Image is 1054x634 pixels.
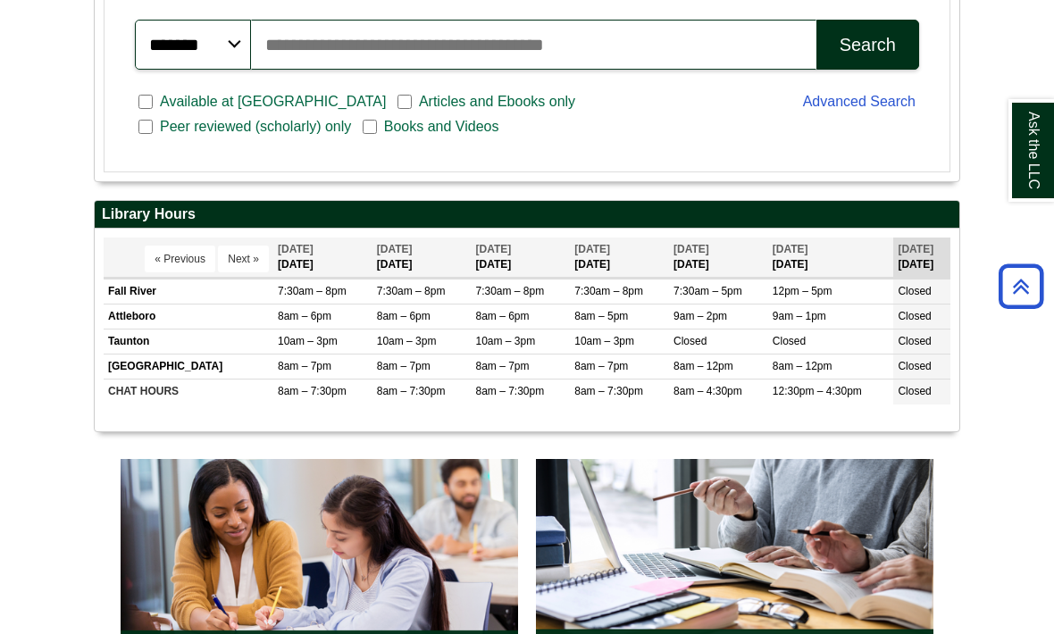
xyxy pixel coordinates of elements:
[476,335,536,347] span: 10am – 3pm
[278,243,314,255] span: [DATE]
[104,380,273,405] td: CHAT HOURS
[138,94,153,110] input: Available at [GEOGRAPHIC_DATA]
[95,201,959,229] h2: Library Hours
[278,335,338,347] span: 10am – 3pm
[773,385,862,397] span: 12:30pm – 4:30pm
[673,335,707,347] span: Closed
[669,238,768,278] th: [DATE]
[673,285,742,297] span: 7:30am – 5pm
[773,243,808,255] span: [DATE]
[574,285,643,297] span: 7:30am – 8pm
[278,310,331,322] span: 8am – 6pm
[377,285,446,297] span: 7:30am – 8pm
[377,335,437,347] span: 10am – 3pm
[377,385,446,397] span: 8am – 7:30pm
[773,360,832,372] span: 8am – 12pm
[773,310,826,322] span: 9am – 1pm
[898,360,931,372] span: Closed
[138,119,153,135] input: Peer reviewed (scholarly) only
[153,91,393,113] span: Available at [GEOGRAPHIC_DATA]
[476,360,530,372] span: 8am – 7pm
[476,310,530,322] span: 8am – 6pm
[673,385,742,397] span: 8am – 4:30pm
[840,35,896,55] div: Search
[898,335,931,347] span: Closed
[377,310,431,322] span: 8am – 6pm
[278,360,331,372] span: 8am – 7pm
[574,385,643,397] span: 8am – 7:30pm
[898,243,933,255] span: [DATE]
[673,360,733,372] span: 8am – 12pm
[898,310,931,322] span: Closed
[570,238,669,278] th: [DATE]
[278,285,347,297] span: 7:30am – 8pm
[768,238,894,278] th: [DATE]
[574,360,628,372] span: 8am – 7pm
[476,385,545,397] span: 8am – 7:30pm
[472,238,571,278] th: [DATE]
[104,330,273,355] td: Taunton
[673,243,709,255] span: [DATE]
[574,335,634,347] span: 10am – 3pm
[104,355,273,380] td: [GEOGRAPHIC_DATA]
[773,285,832,297] span: 12pm – 5pm
[476,285,545,297] span: 7:30am – 8pm
[145,246,215,272] button: « Previous
[803,94,916,109] a: Advanced Search
[898,385,931,397] span: Closed
[377,243,413,255] span: [DATE]
[104,304,273,330] td: Attleboro
[476,243,512,255] span: [DATE]
[893,238,950,278] th: [DATE]
[816,20,919,70] button: Search
[218,246,269,272] button: Next »
[673,310,727,322] span: 9am – 2pm
[363,119,377,135] input: Books and Videos
[898,285,931,297] span: Closed
[397,94,412,110] input: Articles and Ebooks only
[278,385,347,397] span: 8am – 7:30pm
[153,116,358,138] span: Peer reviewed (scholarly) only
[773,335,806,347] span: Closed
[377,360,431,372] span: 8am – 7pm
[273,238,372,278] th: [DATE]
[377,116,506,138] span: Books and Videos
[574,243,610,255] span: [DATE]
[412,91,582,113] span: Articles and Ebooks only
[372,238,472,278] th: [DATE]
[574,310,628,322] span: 8am – 5pm
[992,274,1050,298] a: Back to Top
[104,279,273,304] td: Fall River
